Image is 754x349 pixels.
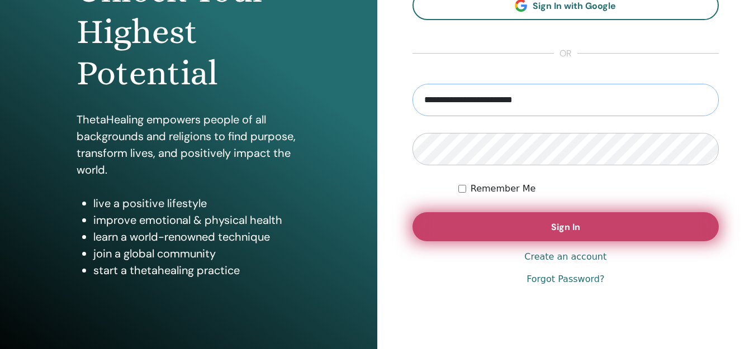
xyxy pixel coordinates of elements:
[471,182,536,195] label: Remember Me
[524,250,606,264] a: Create an account
[93,245,300,262] li: join a global community
[93,262,300,279] li: start a thetahealing practice
[93,212,300,228] li: improve emotional & physical health
[412,212,719,241] button: Sign In
[527,272,604,286] a: Forgot Password?
[77,111,300,178] p: ThetaHealing empowers people of all backgrounds and religions to find purpose, transform lives, a...
[554,47,577,60] span: or
[458,182,719,195] div: Keep me authenticated indefinitely or until I manually logout
[551,221,580,233] span: Sign In
[93,195,300,212] li: live a positive lifestyle
[93,228,300,245] li: learn a world-renowned technique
